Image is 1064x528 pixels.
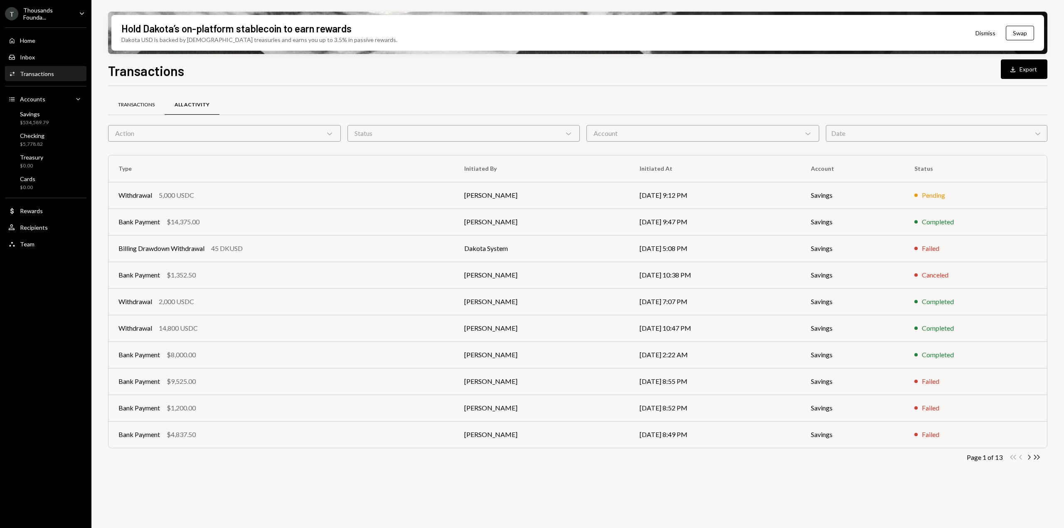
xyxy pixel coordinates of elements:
[630,235,801,262] td: [DATE] 5:08 PM
[20,207,43,214] div: Rewards
[20,119,49,126] div: $534,589.79
[922,243,939,253] div: Failed
[159,297,194,307] div: 2,000 USDC
[118,350,160,360] div: Bank Payment
[801,155,904,182] th: Account
[5,66,86,81] a: Transactions
[5,151,86,171] a: Treasury$0.00
[5,236,86,251] a: Team
[118,430,160,440] div: Bank Payment
[630,421,801,448] td: [DATE] 8:49 PM
[20,54,35,61] div: Inbox
[118,217,160,227] div: Bank Payment
[118,376,160,386] div: Bank Payment
[922,270,948,280] div: Canceled
[801,235,904,262] td: Savings
[5,173,86,193] a: Cards$0.00
[630,209,801,235] td: [DATE] 9:47 PM
[965,23,1006,43] button: Dismiss
[904,155,1047,182] th: Status
[922,430,939,440] div: Failed
[20,175,35,182] div: Cards
[801,182,904,209] td: Savings
[347,125,580,142] div: Status
[20,241,34,248] div: Team
[23,7,72,21] div: Thousands Founda...
[801,341,904,368] td: Savings
[454,395,630,421] td: [PERSON_NAME]
[20,96,45,103] div: Accounts
[118,243,204,253] div: Billing Drawdown Withdrawal
[5,33,86,48] a: Home
[211,243,243,253] div: 45 DKUSD
[118,190,152,200] div: Withdrawal
[801,209,904,235] td: Savings
[159,323,198,333] div: 14,800 USDC
[121,35,397,44] div: Dakota USD is backed by [DEMOGRAPHIC_DATA] treasuries and earns you up to 3.5% in passive rewards.
[630,262,801,288] td: [DATE] 10:38 PM
[167,270,196,280] div: $1,352.50
[454,182,630,209] td: [PERSON_NAME]
[5,130,86,150] a: Checking$5,778.82
[630,341,801,368] td: [DATE] 2:22 AM
[454,235,630,262] td: Dakota System
[108,94,165,115] a: Transactions
[826,125,1048,142] div: Date
[922,376,939,386] div: Failed
[454,421,630,448] td: [PERSON_NAME]
[20,111,49,118] div: Savings
[20,141,44,148] div: $5,778.82
[922,190,945,200] div: Pending
[801,421,904,448] td: Savings
[454,262,630,288] td: [PERSON_NAME]
[1006,26,1034,40] button: Swap
[20,224,48,231] div: Recipients
[118,101,155,108] div: Transactions
[167,403,196,413] div: $1,200.00
[586,125,819,142] div: Account
[454,315,630,341] td: [PERSON_NAME]
[922,217,954,227] div: Completed
[454,341,630,368] td: [PERSON_NAME]
[454,209,630,235] td: [PERSON_NAME]
[167,217,199,227] div: $14,375.00
[20,162,43,169] div: $0.00
[5,108,86,128] a: Savings$534,589.79
[108,62,184,79] h1: Transactions
[5,91,86,106] a: Accounts
[167,350,196,360] div: $8,000.00
[454,155,630,182] th: Initiated By
[159,190,194,200] div: 5,000 USDC
[454,288,630,315] td: [PERSON_NAME]
[5,49,86,64] a: Inbox
[922,323,954,333] div: Completed
[454,368,630,395] td: [PERSON_NAME]
[801,262,904,288] td: Savings
[167,376,196,386] div: $9,525.00
[20,184,35,191] div: $0.00
[118,270,160,280] div: Bank Payment
[118,323,152,333] div: Withdrawal
[165,94,219,115] a: All Activity
[118,403,160,413] div: Bank Payment
[20,70,54,77] div: Transactions
[20,37,35,44] div: Home
[922,297,954,307] div: Completed
[630,368,801,395] td: [DATE] 8:55 PM
[967,453,1002,461] div: Page 1 of 13
[108,155,454,182] th: Type
[801,368,904,395] td: Savings
[801,315,904,341] td: Savings
[118,297,152,307] div: Withdrawal
[20,154,43,161] div: Treasury
[630,395,801,421] td: [DATE] 8:52 PM
[801,395,904,421] td: Savings
[20,132,44,139] div: Checking
[5,203,86,218] a: Rewards
[175,101,209,108] div: All Activity
[630,182,801,209] td: [DATE] 9:12 PM
[630,315,801,341] td: [DATE] 10:47 PM
[922,403,939,413] div: Failed
[121,22,352,35] div: Hold Dakota’s on-platform stablecoin to earn rewards
[5,220,86,235] a: Recipients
